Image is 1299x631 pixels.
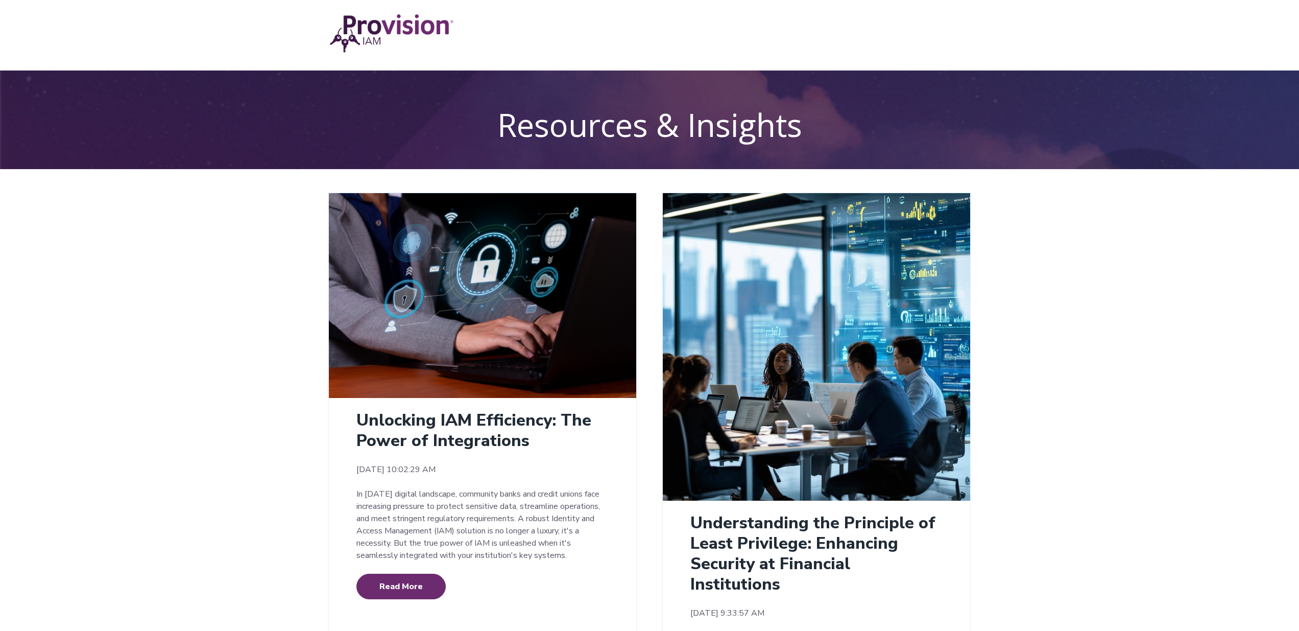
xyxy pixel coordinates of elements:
time: [DATE] 9:33:57 AM [690,607,943,619]
a: Understanding the Principle of Least Privilege: Enhancing Security at Financial Institutions [690,512,935,595]
a: Read More [356,574,446,599]
img: Provision IAM [328,13,455,54]
p: In [DATE] digital landscape, community banks and credit unions face increasing pressure to protec... [356,488,609,562]
span: Resources & Insights [497,103,802,146]
a: Unlocking IAM Efficiency: The Power of Integrations [356,409,591,452]
time: [DATE] 10:02:29 AM [356,463,609,476]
